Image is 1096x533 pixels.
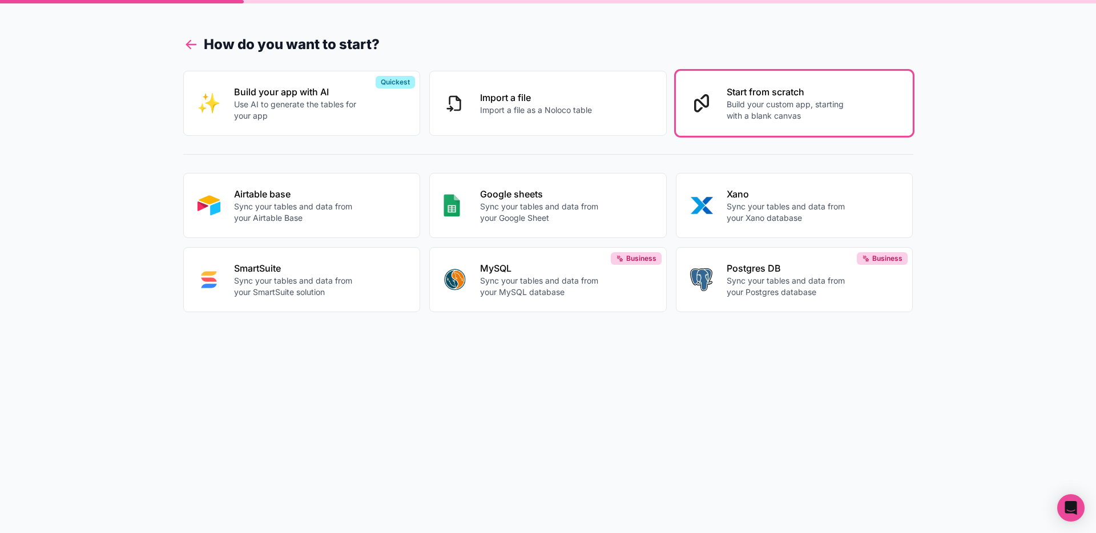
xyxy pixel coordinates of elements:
p: Start from scratch [727,85,853,99]
div: Open Intercom Messenger [1057,494,1085,522]
div: Quickest [376,76,415,88]
p: Build your custom app, starting with a blank canvas [727,99,853,122]
img: MYSQL [444,268,466,291]
span: Business [626,254,656,263]
p: Import a file [480,91,592,104]
p: MySQL [480,261,607,275]
p: SmartSuite [234,261,361,275]
button: GOOGLE_SHEETSGoogle sheetsSync your tables and data from your Google Sheet [429,173,667,238]
button: AIRTABLEAirtable baseSync your tables and data from your Airtable Base [183,173,421,238]
p: Postgres DB [727,261,853,275]
p: Google sheets [480,187,607,201]
button: Import a fileImport a file as a Noloco table [429,71,667,136]
button: MYSQLMySQLSync your tables and data from your MySQL databaseBusiness [429,247,667,312]
p: Sync your tables and data from your Postgres database [727,275,853,298]
img: INTERNAL_WITH_AI [198,92,220,115]
button: POSTGRESPostgres DBSync your tables and data from your Postgres databaseBusiness [676,247,913,312]
button: XANOXanoSync your tables and data from your Xano database [676,173,913,238]
span: Business [872,254,902,263]
button: INTERNAL_WITH_AIBuild your app with AIUse AI to generate the tables for your appQuickest [183,71,421,136]
p: Use AI to generate the tables for your app [234,99,361,122]
p: Build your app with AI [234,85,361,99]
p: Airtable base [234,187,361,201]
img: POSTGRES [690,268,712,291]
img: SMART_SUITE [198,268,220,291]
p: Xano [727,187,853,201]
p: Sync your tables and data from your Airtable Base [234,201,361,224]
h1: How do you want to start? [183,34,913,55]
p: Import a file as a Noloco table [480,104,592,116]
img: AIRTABLE [198,194,220,217]
img: GOOGLE_SHEETS [444,194,460,217]
p: Sync your tables and data from your Google Sheet [480,201,607,224]
button: Start from scratchBuild your custom app, starting with a blank canvas [676,71,913,136]
img: XANO [690,194,713,217]
button: SMART_SUITESmartSuiteSync your tables and data from your SmartSuite solution [183,247,421,312]
p: Sync your tables and data from your MySQL database [480,275,607,298]
p: Sync your tables and data from your SmartSuite solution [234,275,361,298]
p: Sync your tables and data from your Xano database [727,201,853,224]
